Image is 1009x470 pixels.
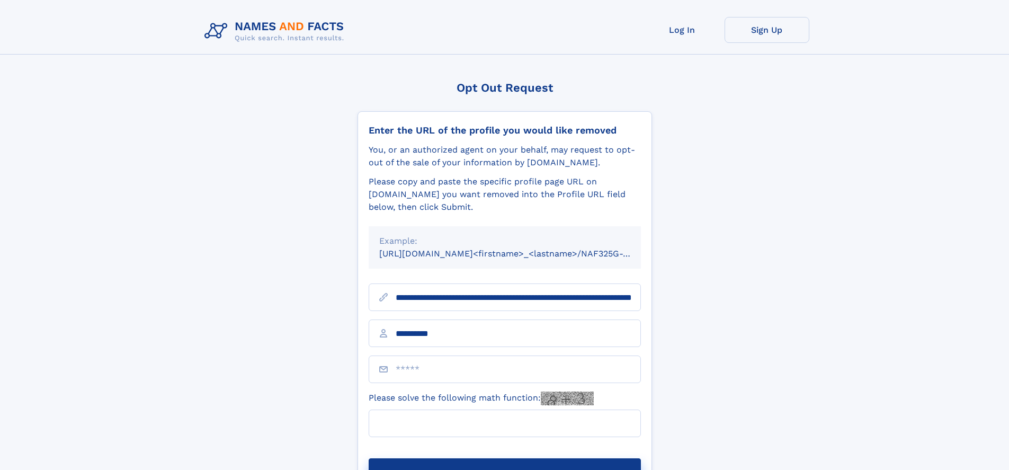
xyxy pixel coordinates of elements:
div: Enter the URL of the profile you would like removed [369,125,641,136]
a: Log In [640,17,725,43]
img: Logo Names and Facts [200,17,353,46]
div: You, or an authorized agent on your behalf, may request to opt-out of the sale of your informatio... [369,144,641,169]
a: Sign Up [725,17,809,43]
div: Example: [379,235,630,247]
div: Please copy and paste the specific profile page URL on [DOMAIN_NAME] you want removed into the Pr... [369,175,641,214]
label: Please solve the following math function: [369,392,594,405]
div: Opt Out Request [358,81,652,94]
small: [URL][DOMAIN_NAME]<firstname>_<lastname>/NAF325G-xxxxxxxx [379,249,661,259]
